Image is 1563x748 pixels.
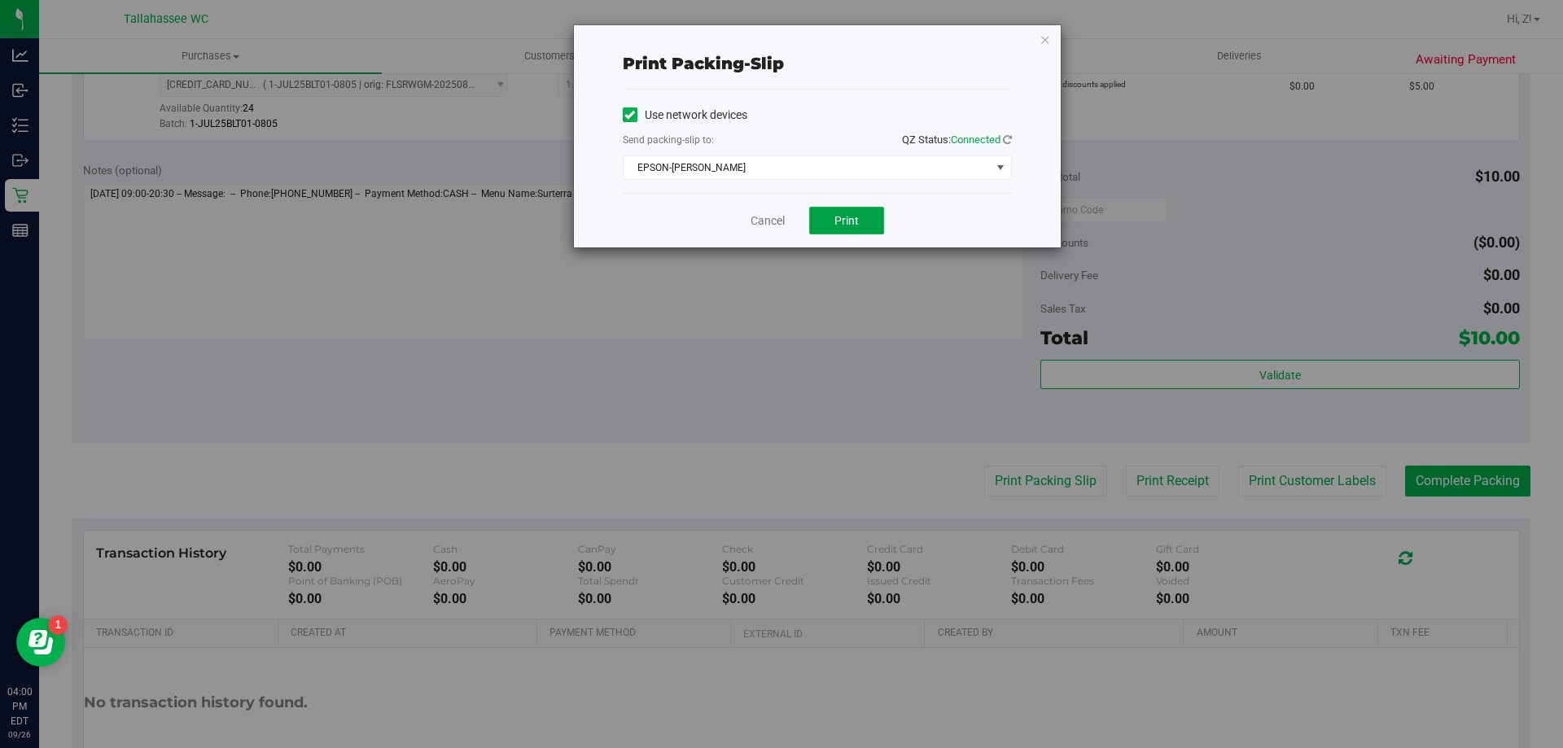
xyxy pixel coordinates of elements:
label: Send packing-slip to: [623,133,714,147]
span: Print [834,214,859,227]
span: select [990,156,1010,179]
span: EPSON-[PERSON_NAME] [624,156,991,179]
span: QZ Status: [902,133,1012,146]
span: Print packing-slip [623,54,784,73]
span: Connected [951,133,1000,146]
iframe: Resource center unread badge [48,615,68,635]
label: Use network devices [623,107,747,124]
iframe: Resource center [16,618,65,667]
a: Cancel [751,212,785,230]
button: Print [809,207,884,234]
